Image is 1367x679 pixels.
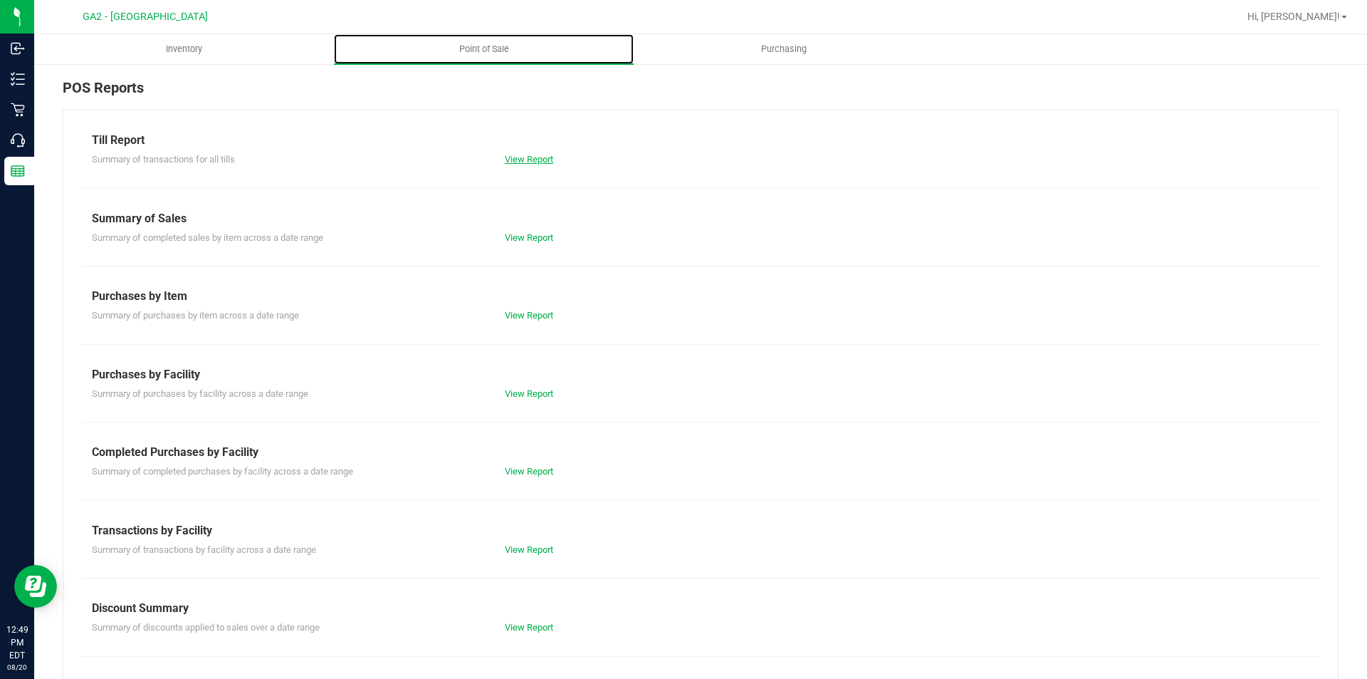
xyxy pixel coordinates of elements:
[6,623,28,662] p: 12:49 PM EDT
[11,72,25,86] inline-svg: Inventory
[6,662,28,673] p: 08/20
[92,310,299,321] span: Summary of purchases by item across a date range
[92,600,1309,617] div: Discount Summary
[34,34,334,64] a: Inventory
[11,103,25,117] inline-svg: Retail
[505,310,553,321] a: View Report
[11,41,25,56] inline-svg: Inbound
[1247,11,1340,22] span: Hi, [PERSON_NAME]!
[92,622,320,633] span: Summary of discounts applied to sales over a date range
[92,466,353,477] span: Summary of completed purchases by facility across a date range
[505,622,553,633] a: View Report
[505,232,553,243] a: View Report
[83,11,208,23] span: GA2 - [GEOGRAPHIC_DATA]
[92,444,1309,461] div: Completed Purchases by Facility
[742,43,826,56] span: Purchasing
[92,288,1309,305] div: Purchases by Item
[634,34,933,64] a: Purchasing
[92,232,323,243] span: Summary of completed sales by item across a date range
[92,388,308,399] span: Summary of purchases by facility across a date range
[11,133,25,147] inline-svg: Call Center
[505,544,553,555] a: View Report
[92,210,1309,227] div: Summary of Sales
[14,565,57,608] iframe: Resource center
[63,77,1339,110] div: POS Reports
[440,43,528,56] span: Point of Sale
[92,544,316,555] span: Summary of transactions by facility across a date range
[92,132,1309,149] div: Till Report
[505,466,553,477] a: View Report
[147,43,221,56] span: Inventory
[505,388,553,399] a: View Report
[505,154,553,165] a: View Report
[92,366,1309,383] div: Purchases by Facility
[11,164,25,178] inline-svg: Reports
[334,34,634,64] a: Point of Sale
[92,154,235,165] span: Summary of transactions for all tills
[92,522,1309,539] div: Transactions by Facility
